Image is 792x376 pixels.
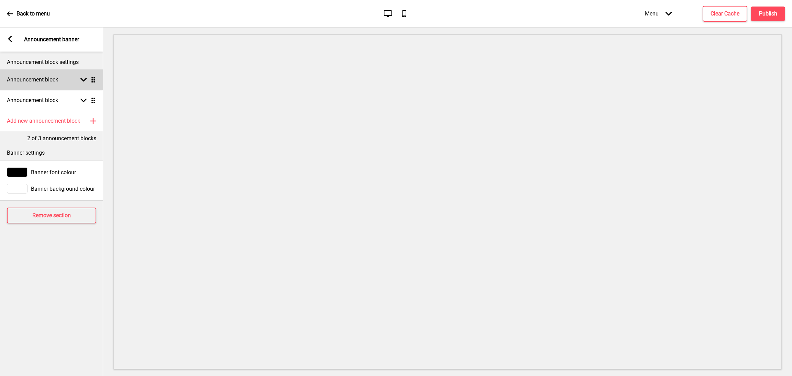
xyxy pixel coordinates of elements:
[16,10,50,18] p: Back to menu
[7,97,58,104] h4: Announcement block
[31,169,76,176] span: Banner font colour
[31,186,95,192] span: Banner background colour
[7,4,50,23] a: Back to menu
[27,135,96,142] p: 2 of 3 announcement blocks
[711,10,739,18] h4: Clear Cache
[638,3,679,24] div: Menu
[7,76,58,84] h4: Announcement block
[7,184,96,193] div: Banner background colour
[7,208,96,223] button: Remove section
[7,167,96,177] div: Banner font colour
[751,7,785,21] button: Publish
[7,58,96,66] p: Announcement block settings
[24,36,79,43] p: Announcement banner
[703,6,747,22] button: Clear Cache
[7,149,96,157] p: Banner settings
[759,10,777,18] h4: Publish
[32,212,71,219] h4: Remove section
[7,117,80,125] h4: Add new announcement block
